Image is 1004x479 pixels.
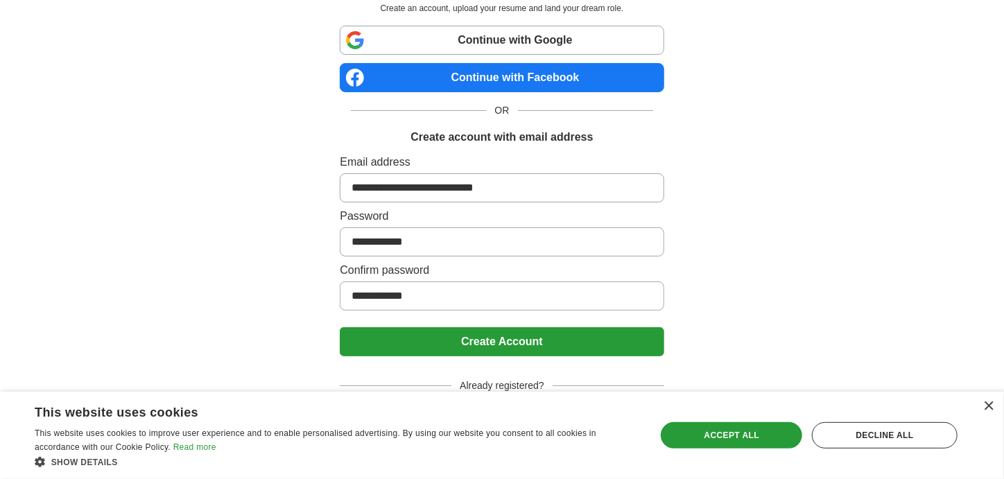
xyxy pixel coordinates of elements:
a: Continue with Google [340,26,664,55]
a: Read more, opens a new window [173,442,216,452]
span: This website uses cookies to improve user experience and to enable personalised advertising. By u... [35,428,596,452]
span: Already registered? [451,378,552,393]
p: Create an account, upload your resume and land your dream role. [343,2,661,15]
label: Confirm password [340,262,664,279]
label: Email address [340,154,664,171]
h1: Create account with email address [410,129,593,146]
span: OR [487,103,518,118]
div: Show details [35,455,638,469]
button: Create Account [340,327,664,356]
a: Continue with Facebook [340,63,664,92]
label: Password [340,208,664,225]
div: This website uses cookies [35,400,603,421]
div: Close [983,401,994,412]
div: Decline all [812,422,958,448]
div: Accept all [661,422,802,448]
span: Show details [51,458,118,467]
